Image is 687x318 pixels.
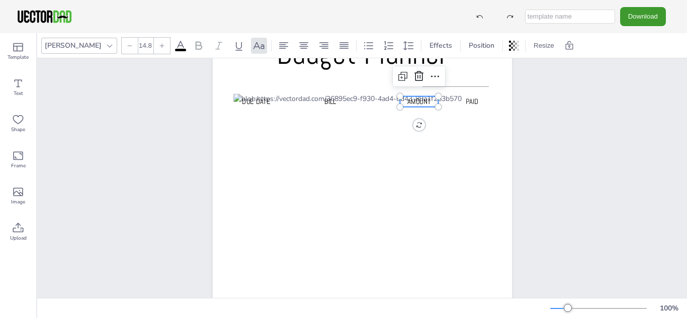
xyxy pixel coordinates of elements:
[407,96,431,106] span: AMOUNT
[465,96,478,106] span: PAID
[242,96,270,106] span: Due Date
[324,96,335,106] span: BILL
[525,10,615,24] input: template name
[397,75,489,88] span: Month:____________
[8,53,29,61] span: Template
[14,89,23,97] span: Text
[277,35,448,72] span: Budget Planner
[657,303,681,313] div: 100 %
[11,198,25,206] span: Image
[10,234,27,242] span: Upload
[11,126,25,134] span: Shape
[620,7,666,26] button: Download
[16,9,73,24] img: VectorDad-1.png
[11,162,26,170] span: Frame
[530,38,558,54] button: Resize
[467,41,496,50] span: Position
[427,41,454,50] span: Effects
[43,39,104,52] div: [PERSON_NAME]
